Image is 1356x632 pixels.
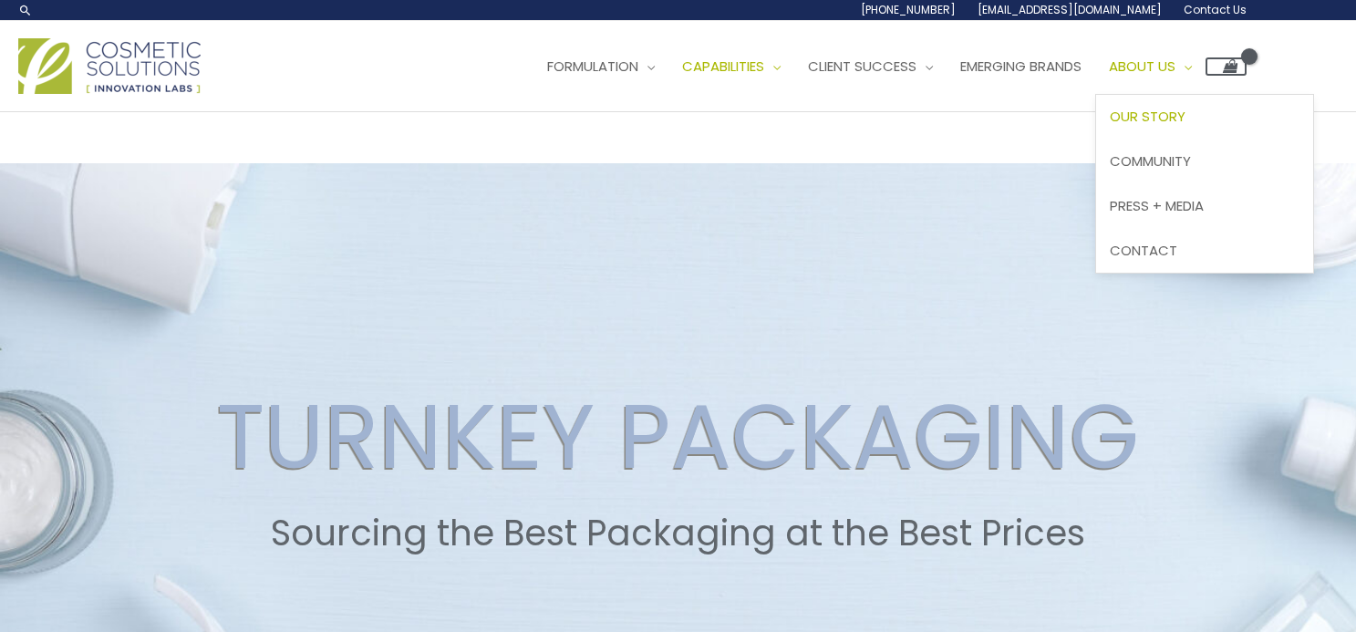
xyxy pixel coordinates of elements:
span: [EMAIL_ADDRESS][DOMAIN_NAME] [978,2,1162,17]
h2: TURNKEY PACKAGING [17,383,1339,491]
a: Search icon link [18,3,33,17]
span: Capabilities [682,57,764,76]
span: About Us [1109,57,1175,76]
a: Our Story [1096,95,1313,140]
span: Emerging Brands [960,57,1082,76]
nav: Site Navigation [520,39,1247,94]
a: Press + Media [1096,183,1313,228]
a: About Us [1095,39,1206,94]
img: Cosmetic Solutions Logo [18,38,201,94]
a: Community [1096,140,1313,184]
a: Capabilities [668,39,794,94]
span: [PHONE_NUMBER] [861,2,956,17]
a: Client Success [794,39,947,94]
span: Contact [1110,241,1177,260]
span: Formulation [547,57,638,76]
span: Client Success [808,57,916,76]
span: Our Story [1110,107,1185,126]
span: Press + Media [1110,196,1204,215]
a: Formulation [533,39,668,94]
h2: Sourcing the Best Packaging at the Best Prices [17,513,1339,554]
a: Contact [1096,228,1313,273]
span: Community [1110,151,1191,171]
a: View Shopping Cart, empty [1206,57,1247,76]
span: Contact Us [1184,2,1247,17]
a: Emerging Brands [947,39,1095,94]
